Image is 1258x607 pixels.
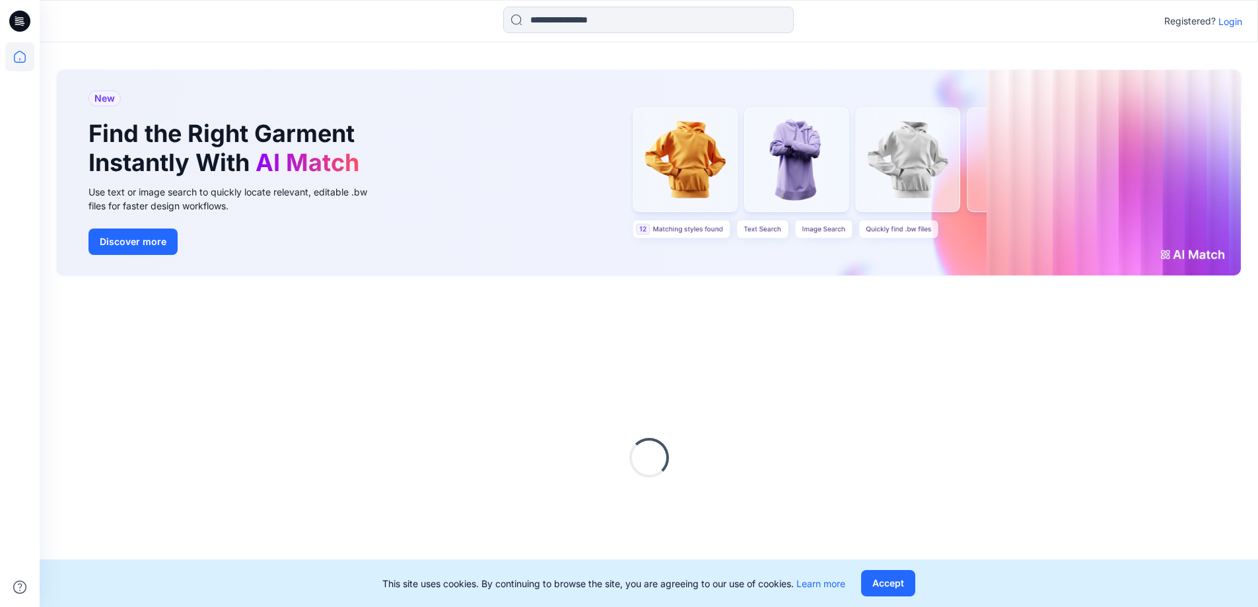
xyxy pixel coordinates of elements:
p: Registered? [1164,13,1216,29]
div: Use text or image search to quickly locate relevant, editable .bw files for faster design workflows. [88,185,386,213]
p: Login [1218,15,1242,28]
button: Accept [861,570,915,596]
p: This site uses cookies. By continuing to browse the site, you are agreeing to our use of cookies. [382,577,845,590]
button: Discover more [88,229,178,255]
h1: Find the Right Garment Instantly With [88,120,366,176]
a: Learn more [796,578,845,589]
span: New [94,90,115,106]
span: AI Match [256,148,359,177]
